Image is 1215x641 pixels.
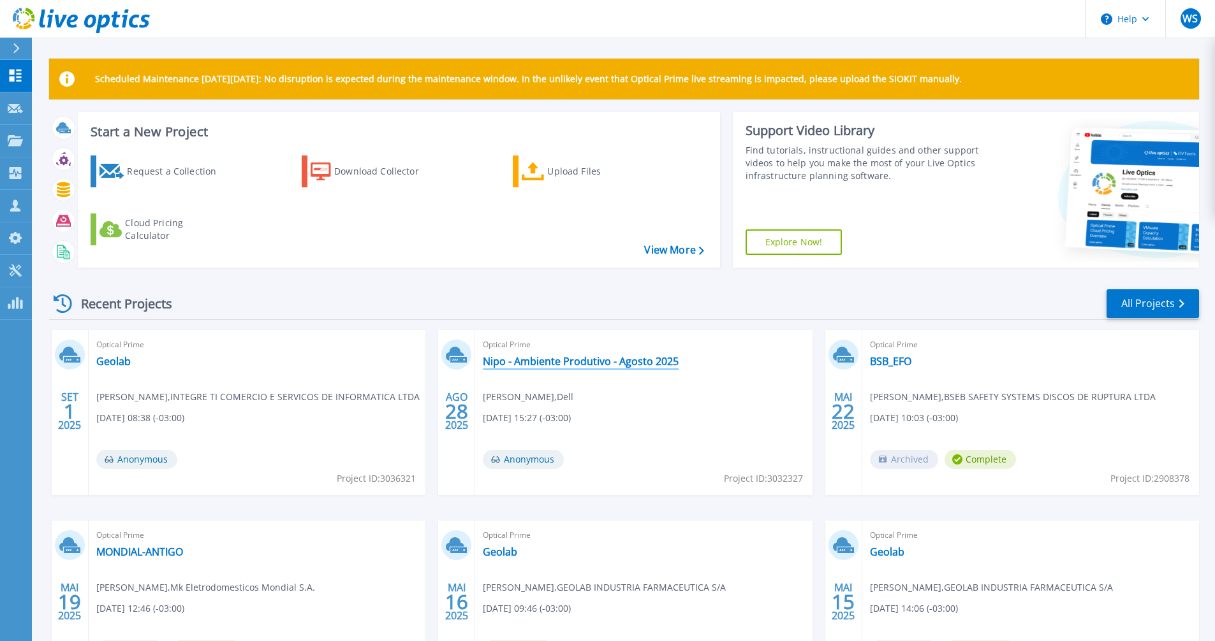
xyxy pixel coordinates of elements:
span: Project ID: 3032327 [724,472,803,486]
span: [PERSON_NAME] , INTEGRE TI COMERCIO E SERVICOS DE INFORMATICA LTDA [96,390,420,404]
span: [DATE] 14:06 (-03:00) [870,601,958,616]
span: [PERSON_NAME] , GEOLAB INDUSTRIA FARMACEUTICA S/A [870,580,1113,594]
span: [DATE] 08:38 (-03:00) [96,411,184,425]
a: View More [644,244,703,256]
div: Download Collector [334,159,436,184]
span: [DATE] 09:46 (-03:00) [483,601,571,616]
span: 15 [832,596,855,607]
a: Request a Collection [91,155,233,187]
a: Geolab [870,545,904,558]
span: 16 [445,596,468,607]
span: 22 [832,406,855,417]
div: MAI 2025 [57,579,82,625]
span: Anonymous [483,450,564,469]
span: [PERSON_NAME] , Mk Eletrodomesticos Mondial S.A. [96,580,315,594]
div: AGO 2025 [445,388,469,435]
span: [PERSON_NAME] , GEOLAB INDUSTRIA FARMACEUTICA S/A [483,580,726,594]
span: [DATE] 12:46 (-03:00) [96,601,184,616]
div: Request a Collection [127,159,229,184]
span: 19 [58,596,81,607]
span: Optical Prime [870,338,1191,352]
h3: Start a New Project [91,125,703,139]
div: Find tutorials, instructional guides and other support videos to help you make the most of your L... [746,144,983,182]
span: Optical Prime [96,528,418,542]
div: MAI 2025 [831,579,855,625]
a: All Projects [1107,289,1199,318]
span: Anonymous [96,450,177,469]
span: Optical Prime [870,528,1191,542]
span: [DATE] 10:03 (-03:00) [870,411,958,425]
span: Archived [870,450,938,469]
div: Recent Projects [49,288,189,319]
div: Support Video Library [746,122,983,139]
span: Optical Prime [483,338,804,352]
a: Upload Files [513,155,655,187]
span: 1 [64,406,75,417]
span: [DATE] 15:27 (-03:00) [483,411,571,425]
span: 28 [445,406,468,417]
a: Geolab [96,355,131,368]
div: MAI 2025 [445,579,469,625]
span: Complete [945,450,1016,469]
span: [PERSON_NAME] , BSEB SAFETY SYSTEMS DISCOS DE RUPTURA LTDA [870,390,1156,404]
span: Optical Prime [483,528,804,542]
a: Geolab [483,545,517,558]
p: Scheduled Maintenance [DATE][DATE]: No disruption is expected during the maintenance window. In t... [95,74,962,84]
a: Nipo - Ambiente Produtivo - Agosto 2025 [483,355,679,368]
div: Upload Files [547,159,649,184]
div: Cloud Pricing Calculator [125,217,227,242]
span: Optical Prime [96,338,418,352]
span: Project ID: 2908378 [1110,472,1189,486]
a: Download Collector [302,155,444,187]
div: SET 2025 [57,388,82,435]
a: Cloud Pricing Calculator [91,213,233,245]
span: Project ID: 3036321 [337,472,416,486]
a: BSB_EFO [870,355,911,368]
span: WS [1182,13,1198,24]
a: Explore Now! [746,229,843,255]
span: [PERSON_NAME] , Dell [483,390,573,404]
a: MONDIAL-ANTIGO [96,545,183,558]
div: MAI 2025 [831,388,855,435]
